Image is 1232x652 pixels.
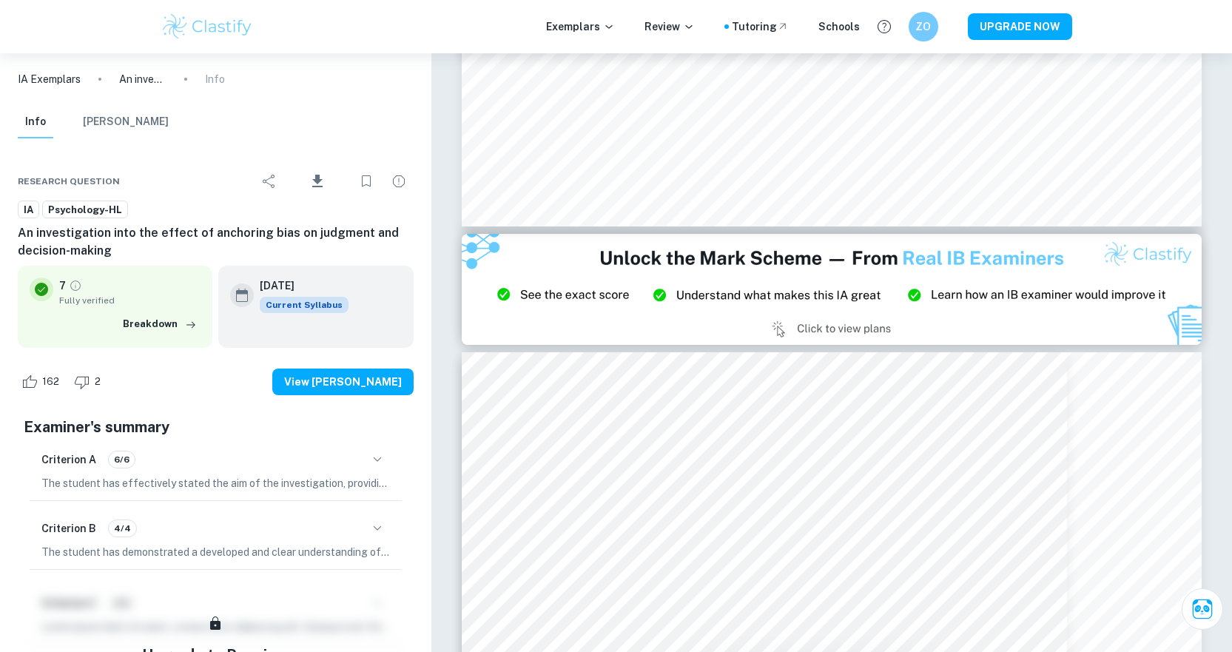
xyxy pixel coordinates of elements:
[872,14,897,39] button: Help and Feedback
[818,19,860,35] a: Schools
[161,12,255,41] img: Clastify logo
[915,19,932,35] h6: ZO
[18,224,414,260] h6: An investigation into the effect of anchoring bias on judgment and decision-making
[109,522,136,535] span: 4/4
[351,167,381,196] div: Bookmark
[41,520,96,537] h6: Criterion B
[255,167,284,196] div: Share
[732,19,789,35] a: Tutoring
[287,162,349,201] div: Download
[42,201,128,219] a: Psychology-HL
[34,374,67,389] span: 162
[24,416,408,438] h5: Examiner's summary
[83,106,169,138] button: [PERSON_NAME]
[968,13,1072,40] button: UPGRADE NOW
[18,201,39,219] a: IA
[41,544,390,560] p: The student has demonstrated a developed and clear understanding of the research design, explaini...
[59,294,201,307] span: Fully verified
[272,369,414,395] button: View [PERSON_NAME]
[18,71,81,87] a: IA Exemplars
[41,451,96,468] h6: Criterion A
[119,71,166,87] p: An investigation into the effect of anchoring bias on judgment and decision-making
[909,12,938,41] button: ZO
[260,297,349,313] span: Current Syllabus
[70,370,109,394] div: Dislike
[87,374,109,389] span: 2
[260,278,337,294] h6: [DATE]
[205,71,225,87] p: Info
[109,453,135,466] span: 6/6
[119,313,201,335] button: Breakdown
[1182,588,1223,630] button: Ask Clai
[260,297,349,313] div: This exemplar is based on the current syllabus. Feel free to refer to it for inspiration/ideas wh...
[59,278,66,294] p: 7
[462,234,1202,345] img: Ad
[384,167,414,196] div: Report issue
[18,106,53,138] button: Info
[43,203,127,218] span: Psychology-HL
[18,203,38,218] span: IA
[69,279,82,292] a: Grade fully verified
[546,19,615,35] p: Exemplars
[644,19,695,35] p: Review
[41,475,390,491] p: The student has effectively stated the aim of the investigation, providing a clear and concise ex...
[18,175,120,188] span: Research question
[18,370,67,394] div: Like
